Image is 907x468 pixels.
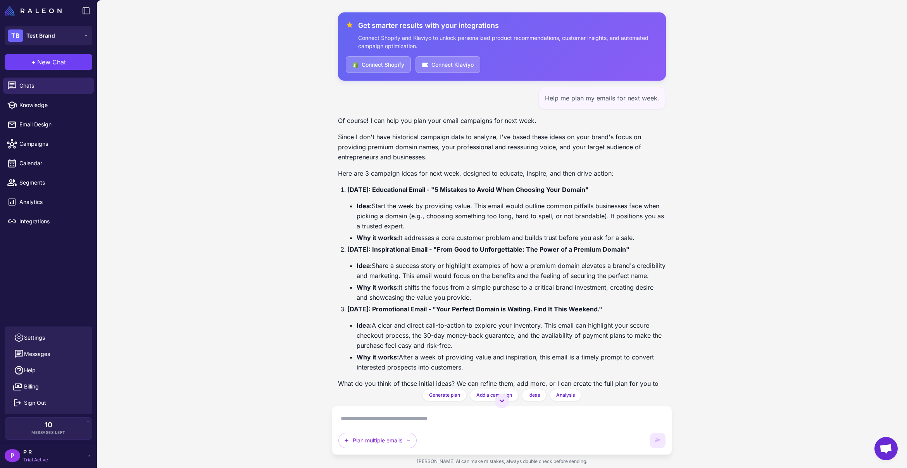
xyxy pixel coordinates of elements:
[332,455,672,468] div: [PERSON_NAME] AI can make mistakes, always double check before sending.
[8,395,89,411] button: Sign Out
[23,456,48,463] span: Trial Active
[357,353,399,361] strong: Why it works:
[19,198,88,206] span: Analytics
[24,333,45,342] span: Settings
[357,234,399,242] strong: Why it works:
[3,116,94,133] a: Email Design
[24,366,36,375] span: Help
[538,87,666,109] div: Help me plan my emails for next week.
[357,202,372,210] strong: Idea:
[8,29,23,42] div: TB
[522,389,547,401] button: Ideas
[476,392,512,399] span: Add a campaign
[5,54,92,70] button: +New Chat
[8,362,89,378] a: Help
[31,430,66,435] span: Messages Left
[26,31,55,40] span: Test Brand
[357,320,666,351] li: A clear and direct call-to-action to explore your inventory. This email can highlight your secure...
[19,159,88,168] span: Calendar
[24,350,50,358] span: Messages
[19,217,88,226] span: Integrations
[3,213,94,230] a: Integrations
[5,449,20,462] div: P
[3,155,94,171] a: Calendar
[45,421,52,428] span: 10
[338,433,417,448] button: Plan multiple emails
[24,399,46,407] span: Sign Out
[3,78,94,94] a: Chats
[346,56,411,73] button: Connect Shopify
[338,378,666,399] p: What do you think of these initial ideas? We can refine them, add more, or I can create the full ...
[338,168,666,178] p: Here are 3 campaign ideas for next week, designed to educate, inspire, and then drive action:
[19,140,88,148] span: Campaigns
[347,245,629,253] strong: [DATE]: Inspirational Email - "From Good to Unforgettable: The Power of a Premium Domain"
[23,448,48,456] span: P R
[357,283,399,291] strong: Why it works:
[5,26,92,45] button: TBTest Brand
[358,20,658,31] h3: Get smarter results with your integrations
[3,136,94,152] a: Campaigns
[874,437,898,460] div: Open chat
[19,178,88,187] span: Segments
[8,346,89,362] button: Messages
[31,57,36,67] span: +
[338,116,666,126] p: Of course! I can help you plan your email campaigns for next week.
[357,201,666,231] li: Start the week by providing value. This email would outline common pitfalls businesses face when ...
[5,6,65,16] a: Raleon Logo
[357,282,666,302] li: It shifts the focus from a simple purchase to a critical brand investment, creating desire and sh...
[19,81,88,90] span: Chats
[422,389,467,401] button: Generate plan
[357,262,372,269] strong: Idea:
[5,6,62,16] img: Raleon Logo
[347,186,589,193] strong: [DATE]: Educational Email - "5 Mistakes to Avoid When Choosing Your Domain"
[416,56,480,73] button: Connect Klaviyo
[3,174,94,191] a: Segments
[338,132,666,162] p: Since I don't have historical campaign data to analyze, I've based these ideas on your brand's fo...
[357,352,666,372] li: After a week of providing value and inspiration, this email is a timely prompt to convert interes...
[556,392,575,399] span: Analysis
[470,389,519,401] button: Add a campaign
[528,392,540,399] span: Ideas
[550,389,581,401] button: Analysis
[357,261,666,281] li: Share a success story or highlight examples of how a premium domain elevates a brand's credibilit...
[3,194,94,210] a: Analytics
[19,101,88,109] span: Knowledge
[3,97,94,113] a: Knowledge
[429,392,460,399] span: Generate plan
[19,120,88,129] span: Email Design
[347,305,602,313] strong: [DATE]: Promotional Email - "Your Perfect Domain is Waiting. Find It This Weekend."
[37,57,66,67] span: New Chat
[24,382,39,391] span: Billing
[357,321,372,329] strong: Idea:
[357,233,666,243] li: It addresses a core customer problem and builds trust before you ask for a sale.
[358,34,658,50] p: Connect Shopify and Klaviyo to unlock personalized product recommendations, customer insights, an...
